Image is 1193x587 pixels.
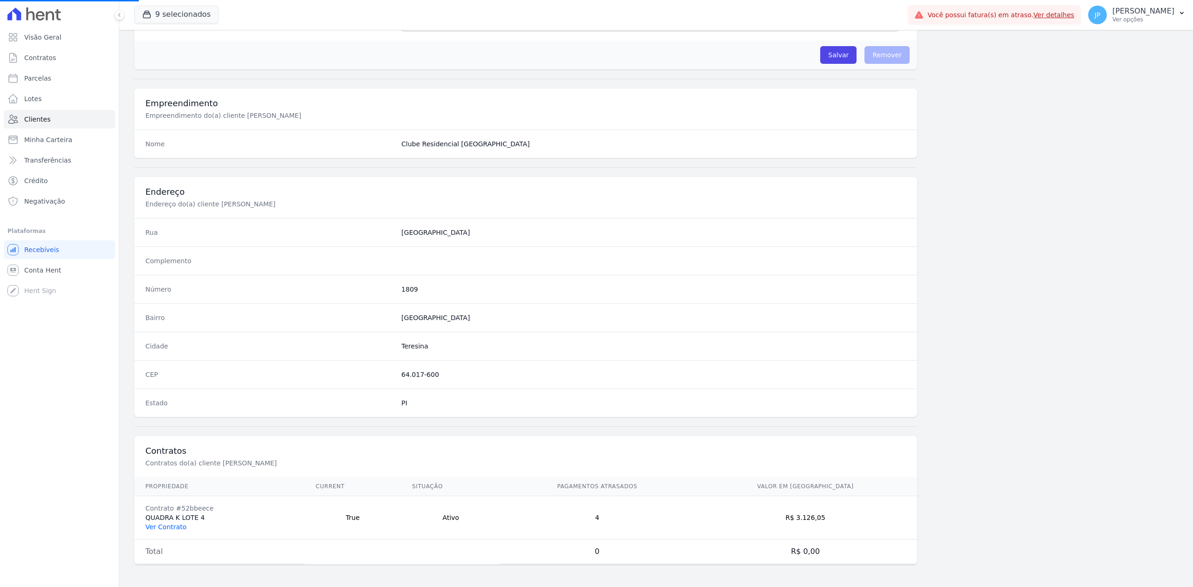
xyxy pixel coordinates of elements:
th: Current [305,477,401,496]
a: Ver detalhes [1034,11,1075,19]
dd: 64.017-600 [401,370,906,379]
div: Plataformas [7,225,111,237]
td: Ativo [401,496,501,539]
dd: 1809 [401,285,906,294]
button: JP [PERSON_NAME] Ver opções [1081,2,1193,28]
span: JP [1095,12,1101,18]
span: Minha Carteira [24,135,72,144]
button: 9 selecionados [134,6,219,23]
h3: Contratos [145,445,906,457]
a: Conta Hent [4,261,115,280]
a: Transferências [4,151,115,170]
input: Salvar [820,46,857,64]
span: Visão Geral [24,33,62,42]
dt: CEP [145,370,394,379]
a: Lotes [4,89,115,108]
h3: Empreendimento [145,98,906,109]
a: Negativação [4,192,115,211]
dd: Teresina [401,341,906,351]
a: Contratos [4,48,115,67]
p: Endereço do(a) cliente [PERSON_NAME] [145,199,459,209]
dd: PI [401,398,906,408]
dd: [GEOGRAPHIC_DATA] [401,313,906,322]
span: Você possui fatura(s) em atraso. [927,10,1074,20]
span: Recebíveis [24,245,59,254]
p: Empreendimento do(a) cliente [PERSON_NAME] [145,111,459,120]
th: Pagamentos Atrasados [501,477,693,496]
h3: Endereço [145,186,906,198]
td: R$ 3.126,05 [693,496,917,539]
dd: Clube Residencial [GEOGRAPHIC_DATA] [401,139,906,149]
dd: [GEOGRAPHIC_DATA] [401,228,906,237]
td: QUADRA K LOTE 4 [134,496,305,539]
dt: Estado [145,398,394,408]
span: Remover [864,46,910,64]
div: Contrato #52bbeece [145,504,294,513]
th: Situação [401,477,501,496]
dt: Cidade [145,341,394,351]
a: Visão Geral [4,28,115,47]
td: 4 [501,496,693,539]
dt: Complemento [145,256,394,266]
a: Recebíveis [4,240,115,259]
p: [PERSON_NAME] [1112,7,1174,16]
a: Minha Carteira [4,130,115,149]
th: Valor em [GEOGRAPHIC_DATA] [693,477,917,496]
p: Contratos do(a) cliente [PERSON_NAME] [145,458,459,468]
dt: Rua [145,228,394,237]
a: Ver Contrato [145,523,186,531]
span: Negativação [24,197,65,206]
td: True [305,496,401,539]
dt: Bairro [145,313,394,322]
td: 0 [501,539,693,564]
dt: Número [145,285,394,294]
th: Propriedade [134,477,305,496]
span: Contratos [24,53,56,62]
dt: Nome [145,139,394,149]
a: Clientes [4,110,115,129]
span: Transferências [24,156,71,165]
td: Total [134,539,305,564]
a: Parcelas [4,69,115,88]
span: Parcelas [24,74,51,83]
span: Conta Hent [24,266,61,275]
span: Clientes [24,115,50,124]
a: Crédito [4,171,115,190]
span: Crédito [24,176,48,185]
p: Ver opções [1112,16,1174,23]
td: R$ 0,00 [693,539,917,564]
span: Lotes [24,94,42,103]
